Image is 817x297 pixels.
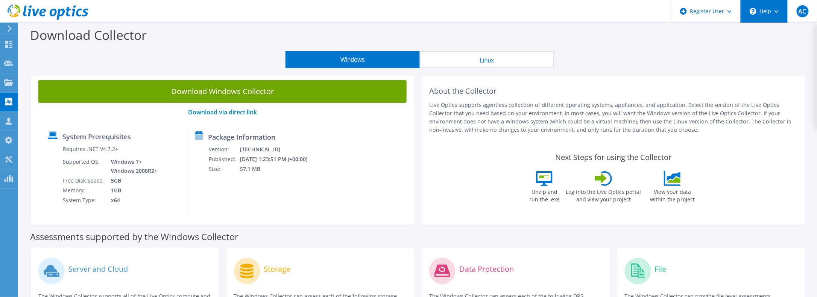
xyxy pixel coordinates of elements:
[264,265,291,273] label: Storage
[62,186,105,195] td: Memory:
[62,195,105,205] td: System Type:
[38,80,407,103] a: Download Windows Collector
[566,186,642,203] label: Log into the Live Optics portal and view your project
[420,51,554,68] button: Linux
[105,186,159,195] td: 1GB
[645,186,700,203] label: View your data within the project
[750,8,756,15] svg: \n
[63,145,118,153] label: Requires .NET V4.7.2+
[240,154,317,164] td: [DATE] 1:23:51 PM (+00:00)
[208,133,275,141] label: Package Information
[240,145,317,154] td: [TECHNICAL_ID]
[527,186,562,203] label: Unzip and run the .exe
[797,5,809,17] span: AC
[105,157,159,176] td: Windows 7+ Windows 2008R2+
[655,265,667,273] label: File
[62,176,105,186] td: Free Disk Space:
[62,157,105,176] td: Supported OS:
[285,51,420,68] button: Windows
[105,176,159,186] td: 5GB
[459,265,514,273] label: Data Protection
[68,265,128,273] label: Server and Cloud
[208,154,240,164] td: Published:
[30,233,238,241] label: Assessments supported by the Windows Collector
[208,145,240,154] td: Version:
[105,195,159,205] td: x64
[429,101,797,134] p: Live Optics supports agentless collection of different operating systems, appliances, and applica...
[240,164,317,174] td: 57.1 MB
[555,153,671,162] label: Next Steps for using the Collector
[208,164,240,174] td: Size:
[188,108,257,116] a: Download via direct link
[62,133,131,140] label: System Prerequisites
[429,87,797,96] h2: About the Collector
[30,26,147,44] label: Download Collector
